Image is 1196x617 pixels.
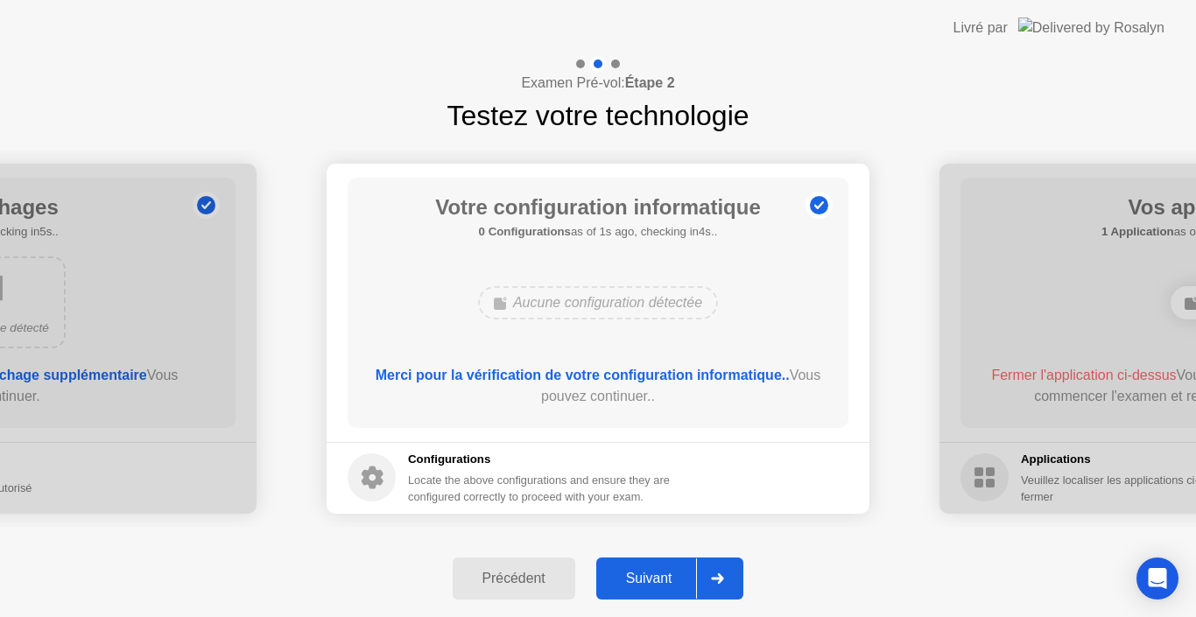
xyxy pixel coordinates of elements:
[602,571,697,586] div: Suivant
[376,368,790,382] b: Merci pour la vérification de votre configuration informatique..
[625,75,675,90] b: Étape 2
[458,571,570,586] div: Précédent
[479,225,571,238] b: 0 Configurations
[1136,557,1178,599] div: Open Intercom Messenger
[408,451,673,468] h5: Configurations
[1018,18,1164,38] img: Delivered by Rosalyn
[408,472,673,505] div: Locate the above configurations and ensure they are configured correctly to proceed with your exam.
[521,73,674,94] h4: Examen Pré-vol:
[435,223,761,241] h5: as of 1s ago, checking in4s..
[478,286,718,319] div: Aucune configuration détectée
[596,557,744,599] button: Suivant
[453,557,575,599] button: Précédent
[373,365,824,407] div: Vous pouvez continuer..
[447,95,749,137] h1: Testez votre technologie
[953,18,1008,39] div: Livré par
[435,192,761,223] h1: Votre configuration informatique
